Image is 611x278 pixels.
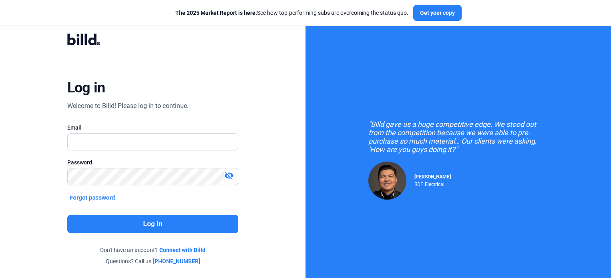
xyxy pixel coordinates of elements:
[175,9,408,17] div: See how top-performing subs are overcoming the status quo.
[153,257,200,265] a: [PHONE_NUMBER]
[67,257,238,265] div: Questions? Call us
[67,101,189,111] div: Welcome to Billd! Please log in to continue.
[67,79,105,96] div: Log in
[368,120,549,154] div: "Billd gave us a huge competitive edge. We stood out from the competition because we were able to...
[414,180,451,187] div: RDP Electrical
[414,174,451,180] span: [PERSON_NAME]
[67,246,238,254] div: Don't have an account?
[67,124,238,132] div: Email
[368,162,406,200] img: Raul Pacheco
[413,5,462,21] button: Get your copy
[159,246,205,254] a: Connect with Billd
[67,215,238,233] button: Log in
[67,158,238,166] div: Password
[224,171,234,180] mat-icon: visibility_off
[175,10,257,16] span: The 2025 Market Report is here:
[67,193,118,202] button: Forgot password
